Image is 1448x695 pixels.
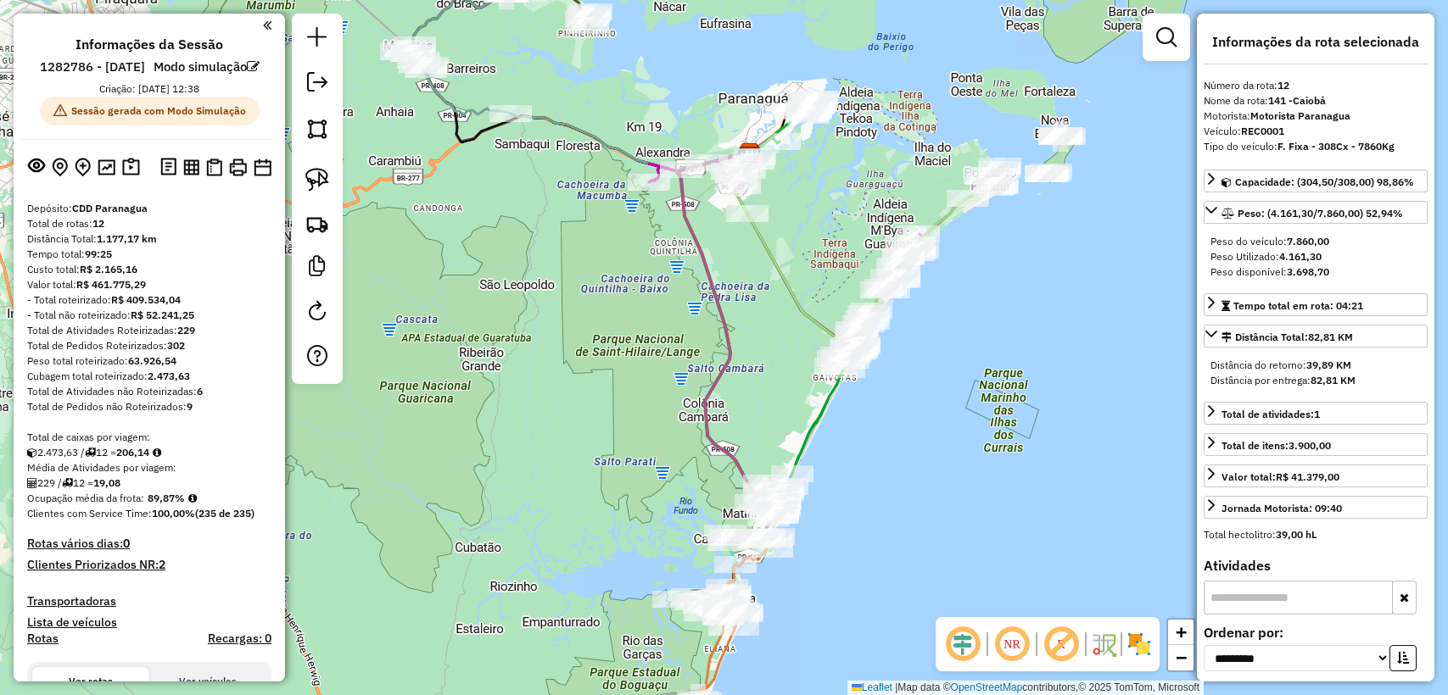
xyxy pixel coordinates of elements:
[27,445,271,460] div: 2.473,63 / 12 =
[1176,647,1187,668] span: −
[27,399,271,414] div: Total de Pedidos não Roteirizados:
[1204,527,1428,542] div: Total hectolitro:
[1204,170,1428,192] a: Capacidade: (304,50/308,00) 98,86%
[27,631,59,646] h4: Rotas
[27,615,271,630] h4: Lista de veículos
[1276,470,1339,483] strong: R$ 41.379,00
[738,142,760,164] img: CDD Paranagua
[1222,501,1342,516] div: Jornada Motorista: 09:40
[27,201,271,216] div: Depósito:
[27,247,271,262] div: Tempo total:
[1149,20,1183,54] a: Exibir filtros
[80,263,137,275] strong: R$ 2.165,16
[208,631,271,646] h4: Recargas: 0
[1277,79,1289,92] strong: 12
[1204,558,1428,574] h4: Atividades
[27,384,271,399] div: Total de Atividades não Roteirizadas:
[300,249,334,287] a: Criar modelo
[1204,464,1428,487] a: Valor total:R$ 41.379,00
[1210,235,1329,247] span: Peso do veículo:
[305,212,329,236] img: Criar rota
[1090,631,1117,658] img: Fluxo de ruas
[1277,140,1395,153] strong: F. Fixa - 308Cx - 7860Kg
[1289,439,1331,452] strong: 3.900,00
[1210,358,1421,373] div: Distância do retorno:
[92,81,206,97] div: Criação: [DATE] 12:38
[93,476,120,489] strong: 19,08
[1308,331,1353,343] span: 82,81 KM
[1168,620,1194,645] a: Zoom in
[148,492,185,504] strong: 89,87%
[27,475,271,491] div: 229 / 12 =
[847,681,1204,695] div: Map data © contributors,© 2025 TomTom, Microsoft
[27,338,271,353] div: Total de Pedidos Roteirizados:
[1204,325,1428,347] a: Distância Total:82,81 KM
[167,339,185,352] strong: 302
[1210,264,1421,280] div: Peso disponível:
[1210,373,1421,388] div: Distância por entrega:
[1204,496,1428,519] a: Jornada Motorista: 09:40
[116,446,149,459] strong: 206,14
[128,354,176,367] strong: 63.926,54
[159,557,165,572] strong: 2
[1204,227,1428,286] div: Peso: (4.161,30/7.860,00) 52,94%
[739,142,761,164] img: CDD Paranagua
[27,369,271,384] div: Cubagem total roteirizado:
[1233,299,1363,312] span: Tempo total em rota: 04:21
[951,681,1023,693] a: OpenStreetMap
[263,15,271,35] a: Clique aqui para minimizar o painel
[27,478,37,488] i: Total de Atividades
[71,154,94,181] button: Adicionar Atividades
[250,155,275,180] button: Disponibilidade de veículos
[148,370,190,382] strong: 2.473,63
[27,460,271,475] div: Média de Atividades por viagem:
[1204,622,1428,642] label: Ordenar por:
[119,154,143,181] button: Painel de Sugestão
[300,65,334,103] a: Exportar sessão
[247,60,260,73] em: Alterar nome da sessão
[27,507,152,520] span: Clientes com Service Time:
[1204,34,1428,50] h4: Informações da rota selecionada
[895,681,897,693] span: |
[27,292,271,308] div: - Total roteirizado:
[187,400,193,413] strong: 9
[703,601,746,618] div: Atividade não roteirizada - PUMPKIN SMOKING AND
[1041,624,1082,664] span: Exibir rótulo
[1204,293,1428,316] a: Tempo total em rota: 04:21
[62,478,73,488] i: Total de rotas
[27,594,271,609] h4: Transportadoras
[94,155,119,178] button: Otimizar todas as rotas
[1204,351,1428,395] div: Distância Total:82,81 KM
[40,97,260,125] span: Sessão gerada com Modo Simulação
[123,536,130,551] strong: 0
[152,507,195,520] strong: 100,00%
[27,308,271,323] div: - Total não roteirizado:
[1287,265,1329,278] strong: 3.698,70
[75,36,223,53] h4: Informações da Sessão
[1222,330,1353,345] div: Distância Total:
[1204,402,1428,425] a: Total de atividades:1
[1204,433,1428,456] a: Total de itens:3.900,00
[300,294,334,332] a: Reroteirizar Sessão
[1287,235,1329,247] strong: 7.860,00
[299,205,336,242] a: Criar rota
[1204,201,1428,224] a: Peso: (4.161,30/7.860,00) 52,94%
[27,448,37,458] i: Cubagem total roteirizado
[300,20,334,58] a: Nova sessão e pesquisa
[305,168,329,192] img: Selecionar atividades - laço
[1235,175,1414,188] span: Capacidade: (304,50/308,00) 98,86%
[27,277,271,292] div: Valor total:
[27,430,271,445] div: Total de caixas por viagem:
[27,492,144,504] span: Ocupação média da frota:
[27,323,271,338] div: Total de Atividades Roteirizadas:
[154,59,260,75] h6: Modo simulação
[1279,250,1322,263] strong: 4.161,30
[1250,109,1350,122] strong: Motorista Paranagua
[1238,207,1403,220] span: Peso: (4.161,30/7.860,00) 52,94%
[188,493,197,503] em: Média calculada utilizando a maior ocupação (%Peso ou %Cubagem) de cada rota da sessão. Rotas cro...
[1268,94,1326,107] strong: 141 -Caiobá
[92,217,104,230] strong: 12
[48,154,71,181] button: Centralizar mapa no depósito ou ponto de apoio
[40,59,145,75] h6: 1282786 - [DATE]
[1204,124,1428,139] div: Veículo:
